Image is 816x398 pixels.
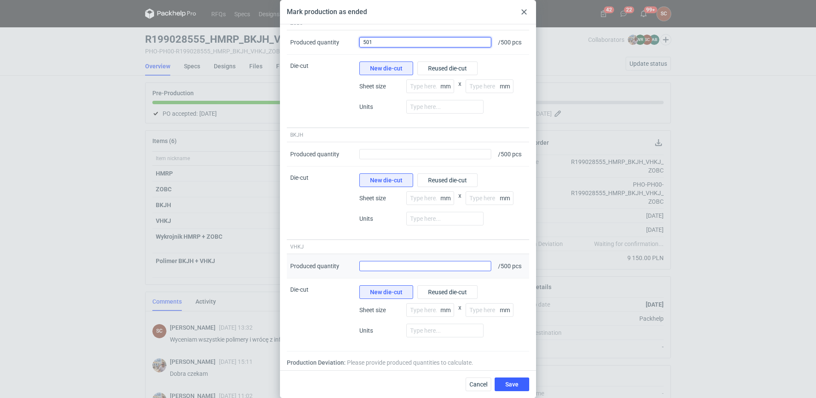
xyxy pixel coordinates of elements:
span: x [458,303,461,324]
span: Reused die-cut [428,65,467,71]
button: Reused die-cut [417,285,478,299]
p: mm [440,307,454,313]
input: Type here... [406,303,454,317]
span: Reused die-cut [428,177,467,183]
p: mm [440,195,454,202]
span: Units [359,214,402,223]
span: BKJH [290,132,303,138]
input: Type here... [406,212,484,225]
div: / 500 pcs [495,30,529,55]
input: Type here... [466,79,513,93]
span: Please provide produced quantities to calculate. [347,358,473,367]
span: New die-cut [370,65,402,71]
span: New die-cut [370,289,402,295]
button: Cancel [466,378,491,391]
p: mm [500,195,513,202]
input: Type here... [406,100,484,114]
span: Units [359,326,402,335]
div: / 500 pcs [495,254,529,278]
span: Sheet size [359,194,402,202]
span: x [458,79,461,100]
button: Reused die-cut [417,61,478,75]
input: Type here... [466,303,513,317]
input: Type here... [406,79,454,93]
span: Sheet size [359,82,402,91]
button: New die-cut [359,61,413,75]
span: VHKJ [290,243,304,250]
span: Cancel [469,381,487,387]
button: Save [495,378,529,391]
div: / 500 pcs [495,142,529,167]
div: Produced quantity [290,262,339,270]
span: Sheet size [359,306,402,314]
button: New die-cut [359,173,413,187]
span: x [458,191,461,212]
div: Produced quantity [290,150,339,158]
button: Reused die-cut [417,173,478,187]
span: Save [505,381,519,387]
div: Die-cut [287,278,356,351]
span: Reused die-cut [428,289,467,295]
span: Units [359,102,402,111]
p: mm [500,83,513,90]
div: Produced quantity [290,38,339,47]
button: New die-cut [359,285,413,299]
div: Die-cut [287,167,356,240]
div: Production Deviation: [287,358,529,367]
span: New die-cut [370,177,402,183]
div: Mark production as ended [287,7,367,17]
div: Die-cut [287,55,356,128]
input: Type here... [466,191,513,205]
p: mm [440,83,454,90]
input: Type here... [406,324,484,337]
p: mm [500,307,513,313]
input: Type here... [406,191,454,205]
